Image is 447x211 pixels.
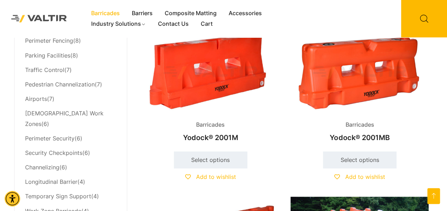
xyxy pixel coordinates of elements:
[25,34,116,48] li: (8)
[25,95,47,102] a: Airports
[5,9,73,28] img: Valtir Rentals
[25,189,116,204] li: (4)
[25,193,91,200] a: Temporary Sign Support
[126,8,159,19] a: Barriers
[223,8,268,19] a: Accessories
[185,173,236,180] a: Add to wishlist
[85,8,126,19] a: Barricades
[152,19,195,29] a: Contact Us
[196,173,236,180] span: Add to wishlist
[159,8,223,19] a: Composite Matting
[340,120,379,130] span: Barricades
[25,63,116,77] li: (7)
[25,164,59,171] a: Channelizing
[25,52,70,59] a: Parking Facilities
[25,175,116,189] li: (4)
[85,19,152,29] a: Industry Solutions
[25,110,104,127] a: [DEMOGRAPHIC_DATA] Work Zones
[25,37,73,44] a: Perimeter Fencing
[334,173,385,180] a: Add to wishlist
[191,120,230,130] span: Barricades
[25,149,82,156] a: Security Checkpoints
[25,48,116,63] li: (8)
[25,77,116,92] li: (7)
[427,188,440,204] a: Open this option
[25,146,116,161] li: (6)
[141,31,280,114] img: Barricades
[5,191,20,206] div: Accessibility Menu
[25,161,116,175] li: (6)
[25,178,77,185] a: Longitudinal Barrier
[25,81,95,88] a: Pedestrian Channelization
[290,130,429,145] h2: Yodock® 2001MB
[141,31,280,146] a: BarricadesYodock® 2001M
[195,19,219,29] a: Cart
[290,31,429,146] a: BarricadesYodock® 2001MB
[323,151,396,168] a: Select options for “Yodock® 2001MB”
[25,135,75,142] a: Perimeter Security
[25,131,116,146] li: (6)
[290,31,429,114] img: An orange traffic barrier with a smooth surface and cut-out sections for visibility. It features ...
[345,173,385,180] span: Add to wishlist
[25,106,116,131] li: (6)
[174,151,247,168] a: Select options for “Yodock® 2001M”
[141,130,280,145] h2: Yodock® 2001M
[25,92,116,106] li: (7)
[25,66,64,73] a: Traffic Control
